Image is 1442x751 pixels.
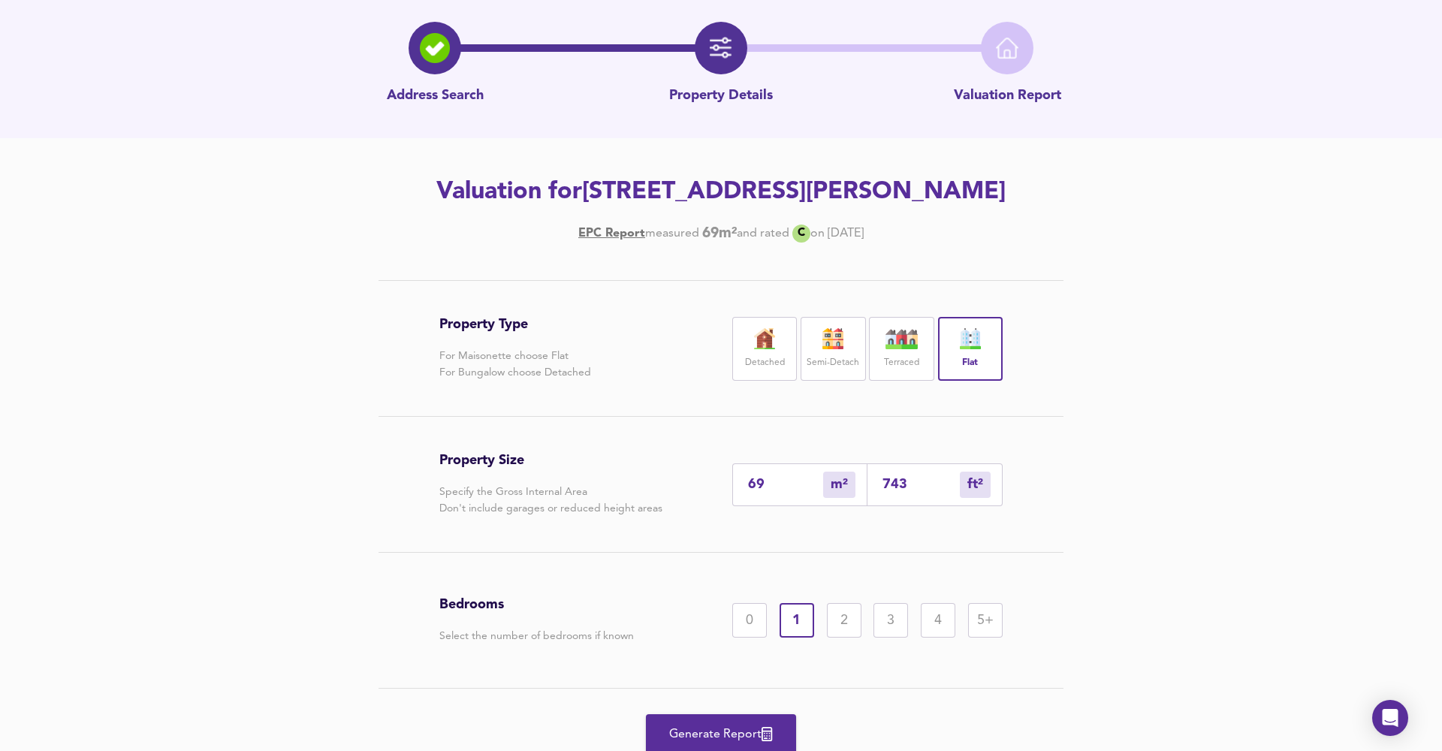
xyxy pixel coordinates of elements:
[732,603,767,638] div: 0
[737,225,789,242] div: and rated
[439,316,591,333] h3: Property Type
[801,317,865,381] div: Semi-Detach
[578,225,864,243] div: [DATE]
[952,328,989,349] img: flat-icon
[968,603,1003,638] div: 5+
[645,225,699,242] div: measured
[1372,700,1408,736] div: Open Intercom Messenger
[296,176,1146,209] h2: Valuation for [STREET_ADDRESS][PERSON_NAME]
[882,477,960,493] input: Sqft
[387,86,484,106] p: Address Search
[869,317,934,381] div: Terraced
[792,225,810,243] div: C
[439,348,591,381] p: For Maisonette choose Flat For Bungalow choose Detached
[807,354,859,372] label: Semi-Detach
[996,37,1018,59] img: home-icon
[669,86,773,106] p: Property Details
[748,477,823,493] input: Enter sqm
[439,596,634,613] h3: Bedrooms
[814,328,852,349] img: house-icon
[938,317,1003,381] div: Flat
[746,328,783,349] img: house-icon
[780,603,814,638] div: 1
[962,354,978,372] label: Flat
[954,86,1061,106] p: Valuation Report
[578,225,645,242] a: EPC Report
[884,354,919,372] label: Terraced
[732,317,797,381] div: Detached
[439,628,634,644] p: Select the number of bedrooms if known
[439,484,662,517] p: Specify the Gross Internal Area Don't include garages or reduced height areas
[827,603,861,638] div: 2
[702,225,737,242] b: 69 m²
[810,225,825,242] div: on
[661,724,781,745] span: Generate Report
[883,328,921,349] img: house-icon
[745,354,785,372] label: Detached
[710,37,732,59] img: filter-icon
[921,603,955,638] div: 4
[960,472,991,498] div: m²
[873,603,908,638] div: 3
[439,452,662,469] h3: Property Size
[823,472,855,498] div: m²
[420,33,450,63] img: search-icon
